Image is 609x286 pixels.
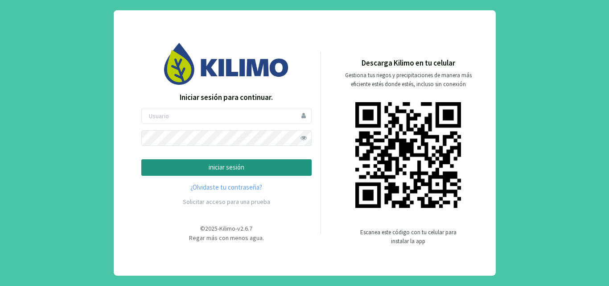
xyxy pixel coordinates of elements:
[340,71,477,89] p: Gestiona tus riegos y precipitaciones de manera más eficiente estés donde estés, incluso sin cone...
[235,224,237,232] span: -
[237,224,252,232] span: v2.6.7
[164,43,289,84] img: Image
[141,182,312,193] a: ¿Olvidaste tu contraseña?
[355,102,461,208] img: qr code
[141,92,312,104] p: Iniciar sesión para continuar.
[218,224,219,232] span: -
[205,224,218,232] span: 2025
[141,159,312,176] button: iniciar sesión
[219,224,235,232] span: Kilimo
[200,224,205,232] span: ©
[141,108,312,124] input: Usuario
[149,162,304,173] p: iniciar sesión
[183,198,270,206] a: Solicitar acceso para una prueba
[359,228,457,246] p: Escanea este código con tu celular para instalar la app
[189,234,264,242] span: Regar más con menos agua.
[362,58,455,69] p: Descarga Kilimo en tu celular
